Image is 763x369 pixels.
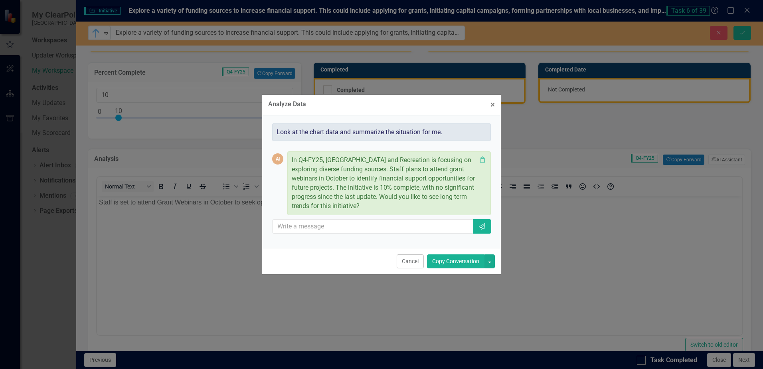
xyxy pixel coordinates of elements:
[292,156,476,210] p: In Q4-FY25, [GEOGRAPHIC_DATA] and Recreation is focusing on exploring diverse funding sources. St...
[268,101,306,108] div: Analyze Data
[427,254,484,268] button: Copy Conversation
[272,123,491,141] div: Look at the chart data and summarize the situation for me.
[2,2,643,12] p: Staff is set to attend Grant Webinars in October to seek options for financial support for future...
[272,153,283,165] div: AI
[397,254,424,268] button: Cancel
[272,219,474,234] input: Write a message
[490,100,495,109] span: ×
